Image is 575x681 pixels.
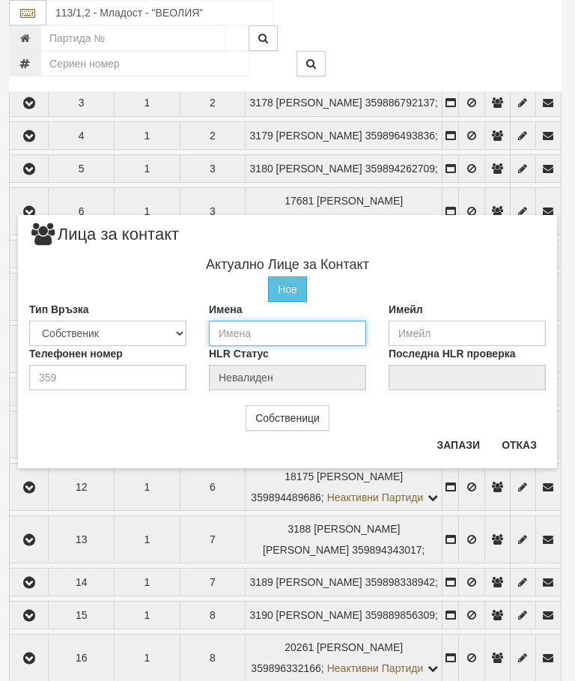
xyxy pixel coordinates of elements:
[493,433,546,457] button: Отказ
[428,433,489,457] button: Запази
[29,226,179,254] span: Лица за контакт
[268,276,306,302] button: Нов
[29,365,186,390] input: Телефонен номер
[40,25,226,51] input: Партида №
[29,346,123,361] label: Телефонен номер
[389,321,546,346] input: Имейл
[389,346,516,361] label: Последна HLR проверка
[209,302,242,317] label: Имена
[29,302,89,317] label: Тип Връзка
[246,405,329,431] button: Собственици
[40,51,250,76] input: Сериен номер
[29,258,546,273] h4: Актуално Лице за Контакт
[209,321,366,346] input: Имена
[209,346,269,361] label: HLR Статус
[389,302,423,317] label: Имейл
